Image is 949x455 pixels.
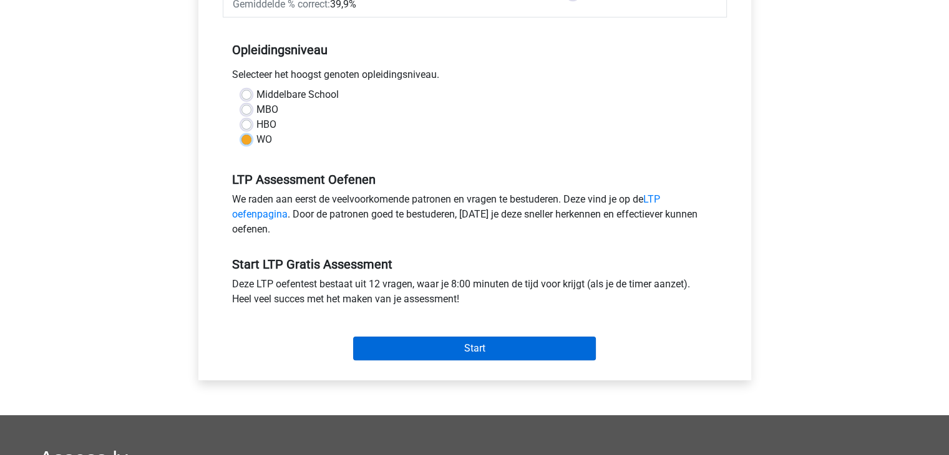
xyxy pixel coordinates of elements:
[256,102,278,117] label: MBO
[256,87,339,102] label: Middelbare School
[232,172,718,187] h5: LTP Assessment Oefenen
[232,37,718,62] h5: Opleidingsniveau
[223,67,727,87] div: Selecteer het hoogst genoten opleidingsniveau.
[232,257,718,272] h5: Start LTP Gratis Assessment
[256,117,276,132] label: HBO
[353,337,596,360] input: Start
[256,132,272,147] label: WO
[223,192,727,242] div: We raden aan eerst de veelvoorkomende patronen en vragen te bestuderen. Deze vind je op de . Door...
[223,277,727,312] div: Deze LTP oefentest bestaat uit 12 vragen, waar je 8:00 minuten de tijd voor krijgt (als je de tim...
